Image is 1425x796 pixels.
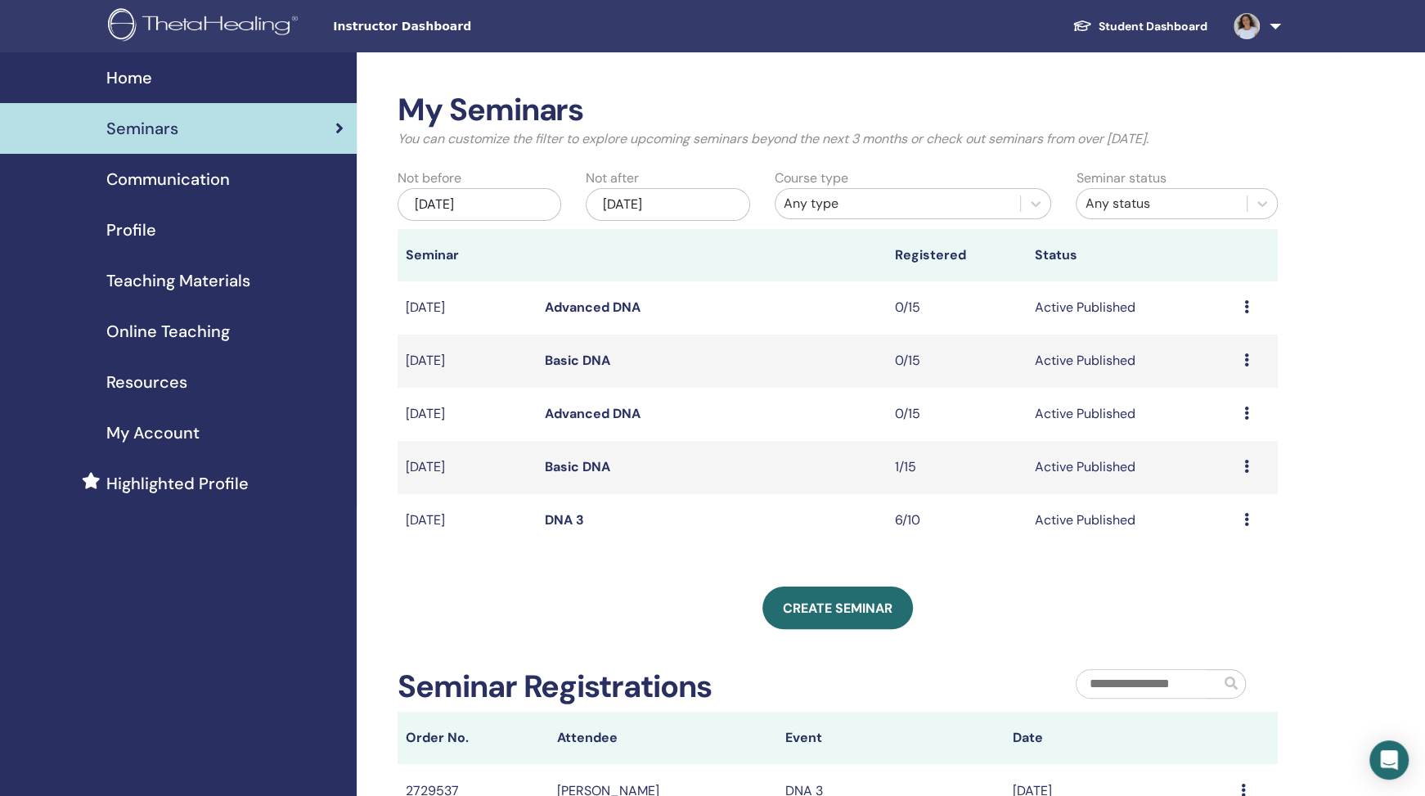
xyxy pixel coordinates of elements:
label: Not before [398,169,461,188]
td: [DATE] [398,494,537,547]
td: [DATE] [398,441,537,494]
th: Event [776,712,1004,764]
div: Open Intercom Messenger [1369,740,1409,780]
div: [DATE] [586,188,750,221]
a: Create seminar [762,587,913,629]
span: Seminars [106,116,178,141]
img: graduation-cap-white.svg [1072,19,1092,33]
span: Online Teaching [106,319,230,344]
a: DNA 3 [545,511,584,528]
td: 6/10 [887,494,1027,547]
div: Any type [784,194,1013,214]
td: 0/15 [887,388,1027,441]
td: Active Published [1026,388,1235,441]
span: Instructor Dashboard [333,18,578,35]
td: 1/15 [887,441,1027,494]
td: Active Published [1026,494,1235,547]
a: Advanced DNA [545,405,641,422]
td: [DATE] [398,281,537,335]
a: Advanced DNA [545,299,641,316]
span: Profile [106,218,156,242]
th: Registered [887,229,1027,281]
a: Basic DNA [545,352,610,369]
td: Active Published [1026,281,1235,335]
p: You can customize the filter to explore upcoming seminars beyond the next 3 months or check out s... [398,129,1279,149]
span: Teaching Materials [106,268,250,293]
img: logo.png [108,8,303,45]
h2: My Seminars [398,92,1279,129]
th: Seminar [398,229,537,281]
td: 0/15 [887,335,1027,388]
th: Attendee [549,712,776,764]
label: Course type [775,169,848,188]
th: Status [1026,229,1235,281]
div: Any status [1085,194,1238,214]
th: Date [1005,712,1232,764]
td: Active Published [1026,335,1235,388]
h2: Seminar Registrations [398,668,712,706]
th: Order No. [398,712,550,764]
span: Communication [106,167,230,191]
label: Not after [586,169,639,188]
div: [DATE] [398,188,562,221]
span: Home [106,65,152,90]
td: [DATE] [398,388,537,441]
span: Create seminar [783,600,892,617]
a: Student Dashboard [1059,11,1220,42]
label: Seminar status [1076,169,1166,188]
span: Highlighted Profile [106,471,249,496]
a: Basic DNA [545,458,610,475]
td: 0/15 [887,281,1027,335]
td: [DATE] [398,335,537,388]
span: Resources [106,370,187,394]
span: My Account [106,420,200,445]
img: default.jpg [1234,13,1260,39]
td: Active Published [1026,441,1235,494]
